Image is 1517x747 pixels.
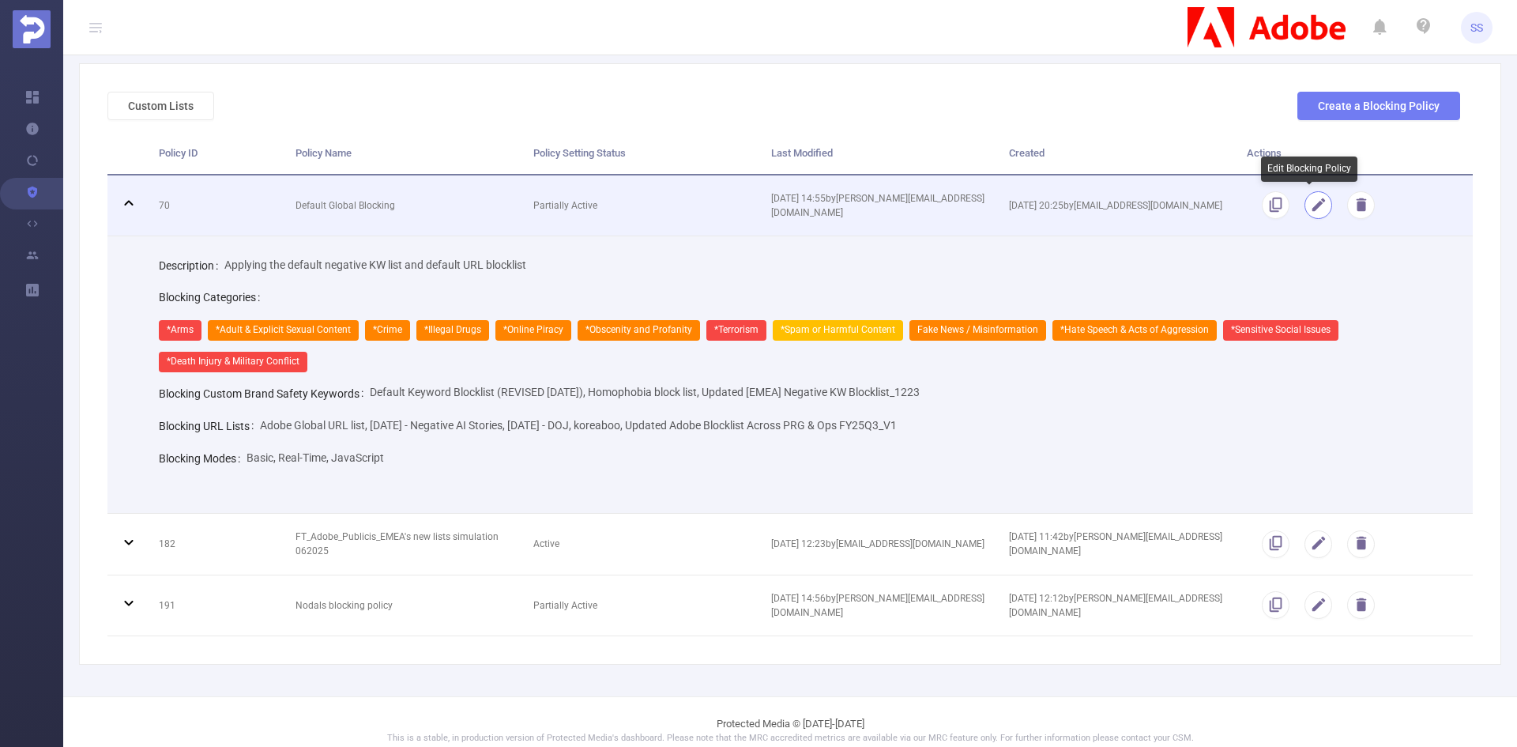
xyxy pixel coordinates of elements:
span: *Obscenity and Profanity [578,320,700,341]
span: *Death Injury & Military Conflict [159,352,307,372]
a: Custom Lists [107,100,214,112]
td: 70 [147,175,284,236]
span: *Illegal Drugs [416,320,489,341]
span: Policy Setting Status [533,147,626,159]
label: Blocking Custom Brand Safety Keywords [159,387,370,400]
span: *Sensitive Social Issues [1223,320,1338,341]
span: Partially Active [533,200,597,211]
span: *Hate Speech & Acts of Aggression [1052,320,1217,341]
span: [DATE] 12:12 by [PERSON_NAME][EMAIL_ADDRESS][DOMAIN_NAME] [1009,593,1222,618]
div: Edit Blocking Policy [1261,157,1357,182]
span: *Terrorism [706,320,766,341]
span: Basic, Real-Time, JavaScript [247,451,384,464]
span: Fake News / Misinformation [909,320,1046,341]
span: Policy ID [159,147,198,159]
span: [DATE] 12:23 by [EMAIL_ADDRESS][DOMAIN_NAME] [771,538,984,549]
span: Policy Name [295,147,352,159]
span: Applying the default negative KW list and default URL blocklist [224,258,526,271]
span: Actions [1247,147,1282,159]
button: Create a Blocking Policy [1297,92,1460,120]
span: *Crime [365,320,410,341]
span: [DATE] 11:42 by [PERSON_NAME][EMAIL_ADDRESS][DOMAIN_NAME] [1009,531,1222,556]
span: [DATE] 14:55 by [PERSON_NAME][EMAIL_ADDRESS][DOMAIN_NAME] [771,193,984,218]
label: Blocking URL Lists [159,420,260,432]
span: Created [1009,147,1045,159]
span: [DATE] 14:56 by [PERSON_NAME][EMAIL_ADDRESS][DOMAIN_NAME] [771,593,984,618]
span: Adobe Global URL list, [DATE] - Negative AI Stories, [DATE] - DOJ, koreaboo, Updated Adobe Blockl... [260,419,897,432]
span: Active [533,538,559,549]
label: Blocking Categories [159,291,266,304]
label: Blocking Modes [159,452,247,465]
label: Description [159,259,224,272]
span: [DATE] 20:25 by [EMAIL_ADDRESS][DOMAIN_NAME] [1009,200,1222,211]
span: *Adult & Explicit Sexual Content [208,320,359,341]
td: Default Global Blocking [284,175,521,236]
span: *Arms [159,320,201,341]
td: FT_Adobe_Publicis_EMEA's new lists simulation 062025 [284,514,521,575]
button: Custom Lists [107,92,214,120]
td: Nodals blocking policy [284,575,521,636]
span: *Spam or Harmful Content [773,320,903,341]
img: Protected Media [13,10,51,48]
span: SS [1470,12,1483,43]
span: *Online Piracy [495,320,571,341]
p: This is a stable, in production version of Protected Media's dashboard. Please note that the MRC ... [103,732,1477,745]
td: 182 [147,514,284,575]
span: Last Modified [771,147,833,159]
td: 191 [147,575,284,636]
span: Default Keyword Blocklist (REVISED [DATE]), Homophobia block list, Updated [EMEA] Negative KW Blo... [370,386,920,398]
span: Partially Active [533,600,597,611]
